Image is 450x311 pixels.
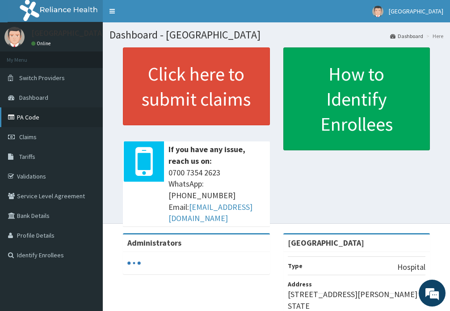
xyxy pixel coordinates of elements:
[424,32,443,40] li: Here
[389,7,443,15] span: [GEOGRAPHIC_DATA]
[288,262,303,270] b: Type
[288,238,364,248] strong: [GEOGRAPHIC_DATA]
[397,261,425,273] p: Hospital
[390,32,423,40] a: Dashboard
[109,29,443,41] h1: Dashboard - [GEOGRAPHIC_DATA]
[123,47,270,125] a: Click here to submit claims
[31,40,53,47] a: Online
[4,27,25,47] img: User Image
[283,47,430,150] a: How to Identify Enrollees
[127,238,181,248] b: Administrators
[19,133,37,141] span: Claims
[19,153,35,161] span: Tariffs
[168,144,245,166] b: If you have any issue, reach us on:
[127,256,141,270] svg: audio-loading
[372,6,383,17] img: User Image
[19,94,48,102] span: Dashboard
[168,202,252,224] a: [EMAIL_ADDRESS][DOMAIN_NAME]
[168,167,265,225] span: 0700 7354 2623 WhatsApp: [PHONE_NUMBER] Email:
[31,29,105,37] p: [GEOGRAPHIC_DATA]
[288,280,312,288] b: Address
[19,74,65,82] span: Switch Providers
